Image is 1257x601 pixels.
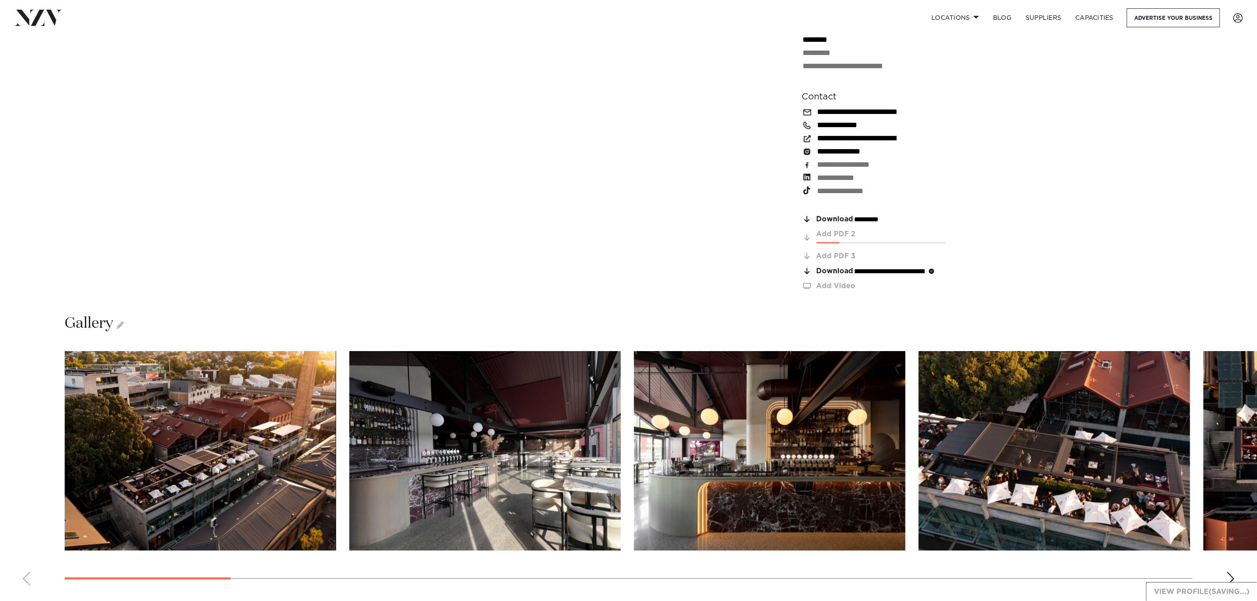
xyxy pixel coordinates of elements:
[1019,8,1068,27] a: SUPPLIERS
[817,268,854,275] span: Download
[65,314,124,333] h2: Gallery
[14,10,62,26] img: nzv-logo.png
[817,231,945,246] div: Add PDF 2
[802,231,945,246] a: Add PDF 2
[986,8,1019,27] a: BLOG
[924,8,986,27] a: Locations
[802,90,945,103] h6: Contact
[919,351,1190,550] img: pgsVJDc3TdmfCd6uugaLMxrtSPxl43QyGgFIPfeE.jpg
[349,351,621,550] swiper-slide: 2 / 27
[802,253,945,260] a: Add PDF 3
[634,351,905,550] img: cqbaBhWYkBvIziZs2Qe7sfEe2HbBrXsf0pQBHJs0.jpg
[802,282,945,290] a: Add Video
[817,253,945,260] div: Add PDF 3
[634,351,905,550] swiper-slide: 3 / 27
[349,351,621,550] img: Rhr8aTlfyHTPI7rDI4rpuFFwfvaplrSvdv46qcJJ.jpg
[65,351,336,550] img: JGEik9IA5YZyhlImzG4Kg6lGY9tkhMYlLAvDsX4I.jpg
[1127,8,1220,27] a: Advertise your business
[1069,8,1121,27] a: Capacities
[802,7,945,73] div: Darling on Drake
[919,351,1190,550] swiper-slide: 4 / 27
[65,351,336,550] swiper-slide: 1 / 27
[817,216,854,223] span: Download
